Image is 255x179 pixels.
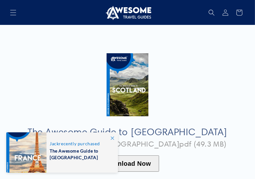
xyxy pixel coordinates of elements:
summary: Search [205,6,219,20]
img: Cover_Large_-Scotland.jpg [107,53,148,116]
summary: Menu [6,6,20,20]
span: recently purchased [50,141,111,146]
a: Awesome Travel Guides [102,3,153,22]
span: The Awesome Guide to [GEOGRAPHIC_DATA] [50,146,111,161]
button: Download Now [96,155,159,172]
img: Awesome Travel Guides [104,5,151,20]
span: Jack [50,141,59,146]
